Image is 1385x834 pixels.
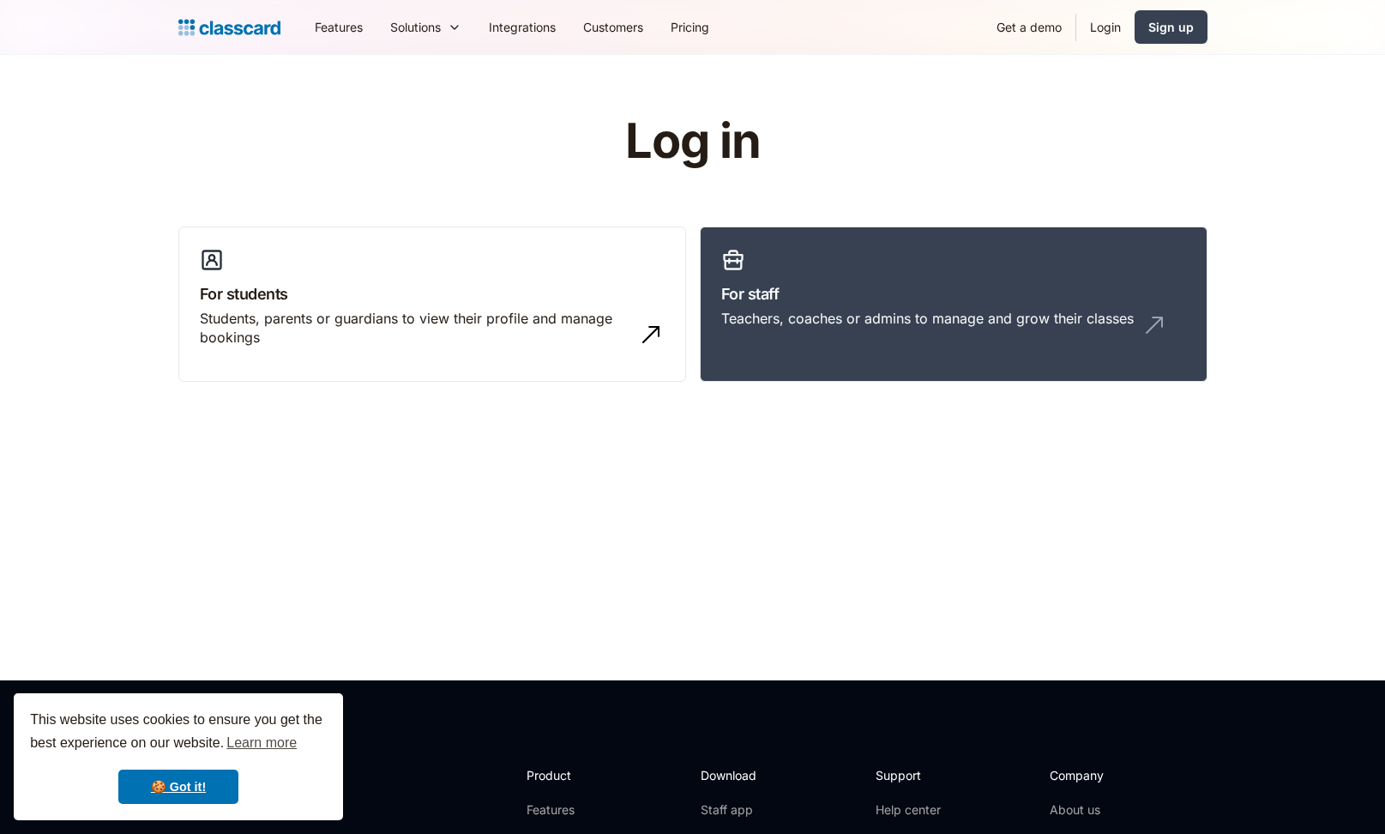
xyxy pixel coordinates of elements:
[224,730,299,756] a: learn more about cookies
[527,766,618,784] h2: Product
[14,693,343,820] div: cookieconsent
[657,8,723,46] a: Pricing
[527,801,618,819] a: Features
[876,801,945,819] a: Help center
[178,15,280,39] a: home
[390,18,441,36] div: Solutions
[301,8,376,46] a: Features
[376,8,475,46] div: Solutions
[701,801,771,819] a: Staff app
[721,282,1186,305] h3: For staff
[1148,18,1194,36] div: Sign up
[178,227,686,383] a: For studentsStudents, parents or guardians to view their profile and manage bookings
[420,115,965,168] h1: Log in
[475,8,569,46] a: Integrations
[721,309,1134,328] div: Teachers, coaches or admins to manage and grow their classes
[876,766,945,784] h2: Support
[569,8,657,46] a: Customers
[1076,8,1135,46] a: Login
[30,710,327,756] span: This website uses cookies to ensure you get the best experience on our website.
[983,8,1075,46] a: Get a demo
[200,309,630,347] div: Students, parents or guardians to view their profile and manage bookings
[1050,766,1164,784] h2: Company
[1050,801,1164,819] a: About us
[200,282,665,305] h3: For students
[701,766,771,784] h2: Download
[700,227,1207,383] a: For staffTeachers, coaches or admins to manage and grow their classes
[118,770,238,804] a: dismiss cookie message
[1135,10,1207,44] a: Sign up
